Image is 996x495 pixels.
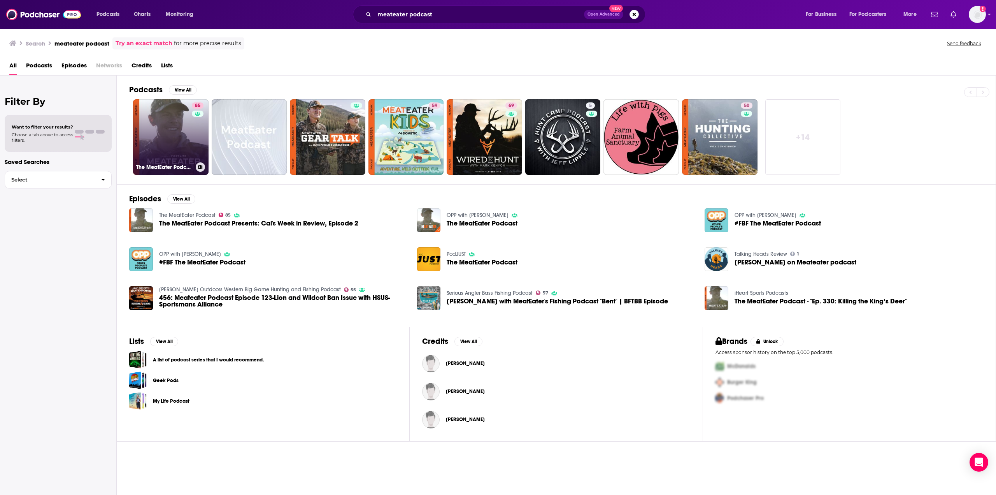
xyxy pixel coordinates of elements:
[609,5,623,12] span: New
[159,251,221,257] a: OPP with Corey Cambridge
[96,59,122,75] span: Networks
[705,247,728,271] img: Joe rogan on Meateater podcast
[712,374,727,390] img: Second Pro Logo
[192,102,203,109] a: 85
[129,351,147,368] a: A list of podcast series that I would recommend.
[417,286,441,310] img: JOE CERMELE with MeatEater's Fishing Podcast "Bent" | BFTBB Episode
[446,416,485,423] a: Reva Hansen
[447,212,509,218] a: OPP with Corey Cambridge
[947,8,959,21] a: Show notifications dropdown
[54,40,109,47] h3: meateater podcast
[447,298,668,305] span: [PERSON_NAME] with MeatEater's Fishing Podcast "Bent" | BFTBB Episode
[790,252,799,256] a: 1
[9,59,17,75] a: All
[422,351,690,376] button: Renee LawsonRenee Lawson
[735,220,821,227] span: #FBF The MeatEater Podcast
[129,194,161,204] h2: Episodes
[129,85,197,95] a: PodcastsView All
[735,298,907,305] span: The MeatEater Podcast - "Ep. 330: Killing the King’s Deer"
[5,158,112,166] p: Saved Searches
[159,286,341,293] a: Jay Scott Outdoors Western Big Game Hunting and Fishing Podcast
[344,287,356,292] a: 55
[797,252,799,256] span: 1
[166,9,193,20] span: Monitoring
[422,355,440,372] img: Renee Lawson
[129,8,155,21] a: Charts
[970,453,988,472] div: Open Intercom Messenger
[159,294,408,308] a: 456: Meateater Podcast Episode 123-Lion and Wildcat Ban Issue with HSUS-Sportsmans Alliance
[26,40,45,47] h3: Search
[129,286,153,310] a: 456: Meateater Podcast Episode 123-Lion and Wildcat Ban Issue with HSUS-Sportsmans Alliance
[61,59,87,75] span: Episodes
[509,102,514,110] span: 69
[727,379,757,386] span: Burger King
[525,99,601,175] a: 5
[898,8,926,21] button: open menu
[735,259,856,266] a: Joe rogan on Meateater podcast
[422,407,690,432] button: Reva HansenReva Hansen
[806,9,836,20] span: For Business
[129,208,153,232] img: The MeatEater Podcast Presents: Cal's Week in Review, Episode 2
[167,194,195,204] button: View All
[129,372,147,389] a: Geek Pods
[133,99,209,175] a: 85The MeatEater Podcast
[159,212,216,218] a: The MeatEater Podcast
[96,9,119,20] span: Podcasts
[682,99,758,175] a: 50
[26,59,52,75] span: Podcasts
[129,194,195,204] a: EpisodesView All
[129,392,147,410] span: My Life Podcast
[969,6,986,23] button: Show profile menu
[422,379,690,404] button: Phil TaylorPhil Taylor
[351,288,356,292] span: 55
[159,220,358,227] a: The MeatEater Podcast Presents: Cal's Week in Review, Episode 2
[429,102,440,109] a: 59
[91,8,130,21] button: open menu
[589,102,592,110] span: 5
[422,336,482,346] a: CreditsView All
[447,259,517,266] a: The MeatEater Podcast
[903,9,917,20] span: More
[136,164,193,171] h3: The MeatEater Podcast
[159,259,245,266] a: #FBF The MeatEater Podcast
[132,59,152,75] span: Credits
[587,12,620,16] span: Open Advanced
[705,208,728,232] img: #FBF The MeatEater Podcast
[422,411,440,428] a: Reva Hansen
[536,291,548,295] a: 57
[129,85,163,95] h2: Podcasts
[849,9,887,20] span: For Podcasters
[969,6,986,23] span: Logged in as ei1745
[422,383,440,400] a: Phil Taylor
[195,102,200,110] span: 85
[447,298,668,305] a: JOE CERMELE with MeatEater's Fishing Podcast "Bent" | BFTBB Episode
[543,291,548,295] span: 57
[715,336,748,346] h2: Brands
[417,247,441,271] a: The MeatEater Podcast
[447,251,466,257] a: PodJUST
[5,177,95,182] span: Select
[153,376,179,385] a: Geek Pods
[505,102,517,109] a: 69
[741,102,752,109] a: 50
[744,102,749,110] span: 50
[765,99,841,175] a: +14
[5,171,112,188] button: Select
[446,360,485,366] span: [PERSON_NAME]
[150,337,178,346] button: View All
[116,39,172,48] a: Try an exact match
[12,124,73,130] span: Want to filter your results?
[368,99,444,175] a: 59
[153,397,189,405] a: My Life Podcast
[735,290,788,296] a: iHeart Sports Podcasts
[712,390,727,406] img: Third Pro Logo
[225,213,231,217] span: 85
